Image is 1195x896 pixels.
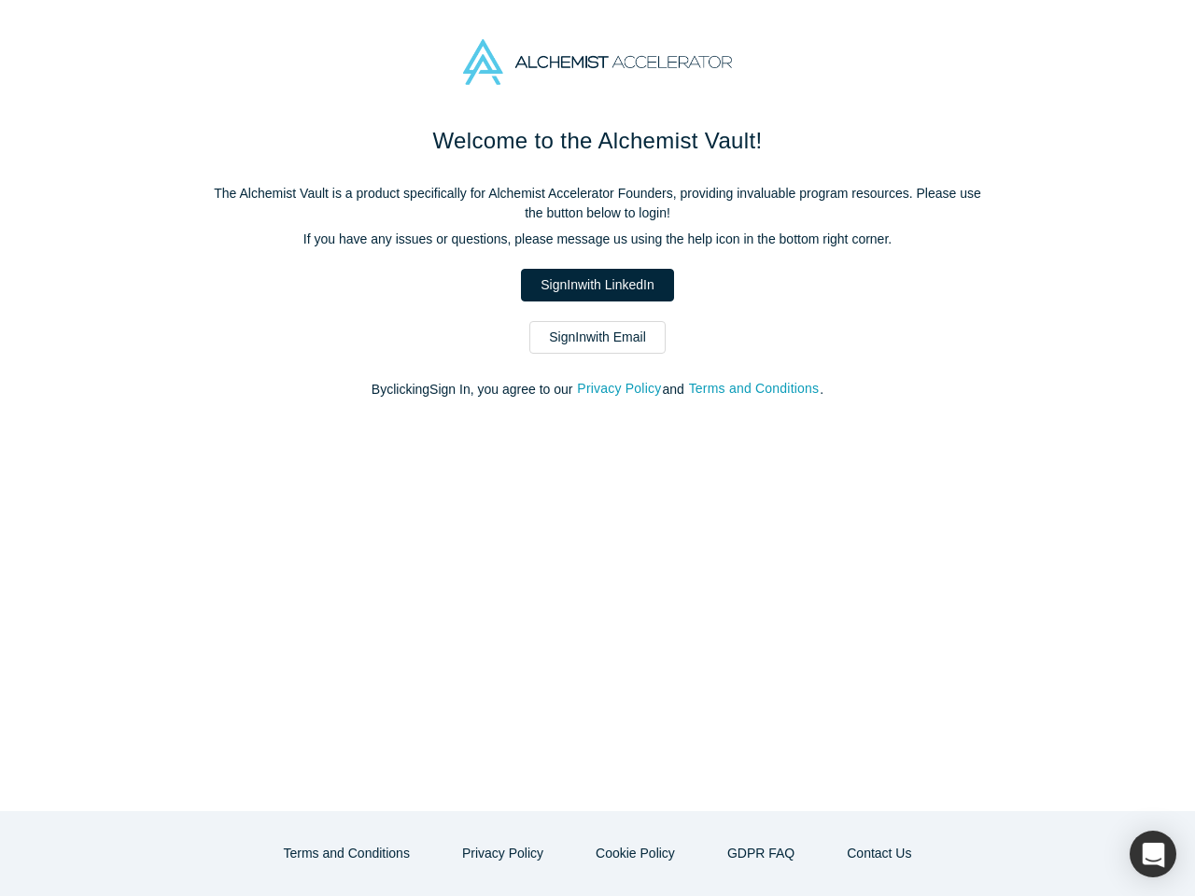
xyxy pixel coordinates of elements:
h1: Welcome to the Alchemist Vault! [205,124,990,158]
a: GDPR FAQ [708,837,814,870]
img: Alchemist Accelerator Logo [463,39,732,85]
p: The Alchemist Vault is a product specifically for Alchemist Accelerator Founders, providing inval... [205,184,990,223]
a: SignInwith LinkedIn [521,269,673,301]
button: Privacy Policy [576,378,662,399]
a: SignInwith Email [529,321,666,354]
button: Contact Us [827,837,931,870]
button: Privacy Policy [443,837,563,870]
button: Terms and Conditions [688,378,821,399]
button: Cookie Policy [576,837,695,870]
p: By clicking Sign In , you agree to our and . [205,380,990,399]
button: Terms and Conditions [264,837,429,870]
p: If you have any issues or questions, please message us using the help icon in the bottom right co... [205,230,990,249]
